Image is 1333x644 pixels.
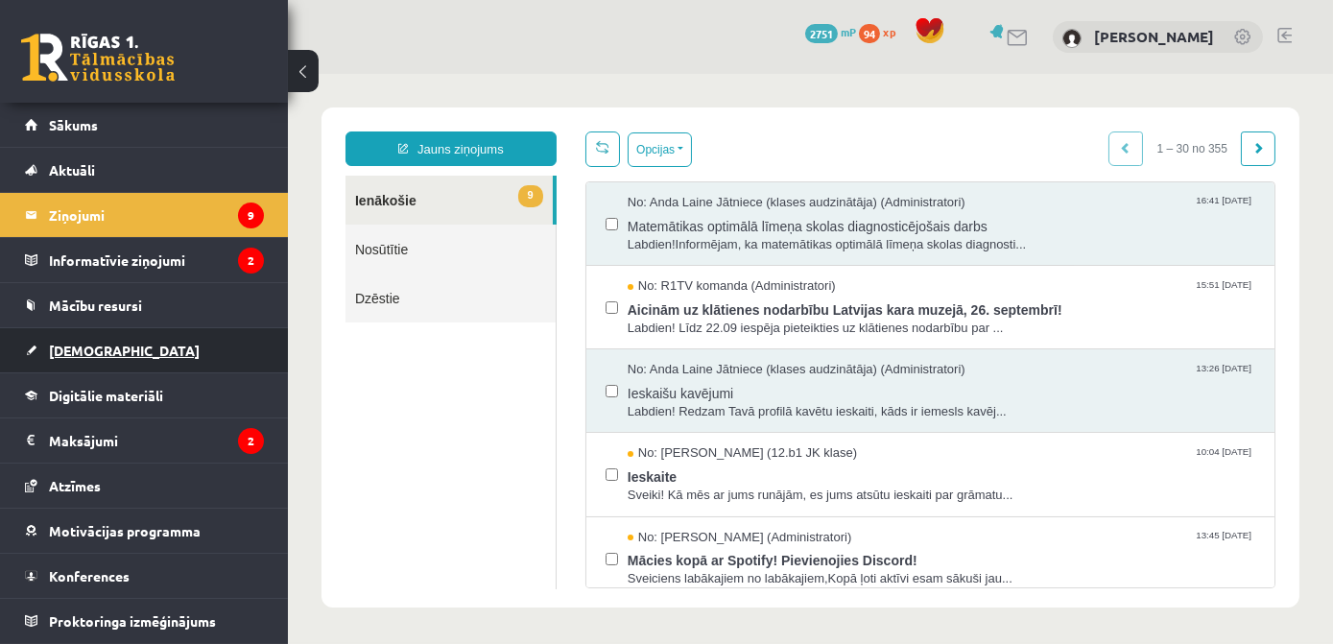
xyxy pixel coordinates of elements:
[49,612,216,630] span: Proktoringa izmēģinājums
[340,455,967,514] a: No: [PERSON_NAME] (Administratori) 13:45 [DATE] Mācies kopā ar Spotify! Pievienojies Discord! Sve...
[49,193,264,237] legend: Ziņojumi
[49,522,201,539] span: Motivācijas programma
[238,203,264,228] i: 9
[25,103,264,147] a: Sākums
[21,34,175,82] a: Rīgas 1. Tālmācības vidusskola
[340,138,967,162] span: Matemātikas optimālā līmeņa skolas diagnosticējošais darbs
[904,120,967,134] span: 16:41 [DATE]
[904,287,967,301] span: 13:26 [DATE]
[49,342,200,359] span: [DEMOGRAPHIC_DATA]
[340,413,967,431] span: Sveiki! Kā mēs ar jums runājām, es jums atsūtu ieskaiti par grāmatu...
[25,328,264,372] a: [DEMOGRAPHIC_DATA]
[340,287,967,346] a: No: Anda Laine Jātniece (klases audzinātāja) (Administratori) 13:26 [DATE] Ieskaišu kavējumi Labd...
[859,24,905,39] a: 94 xp
[340,246,967,264] span: Labdien! Līdz 22.09 iespēja pieteikties uz klātienes nodarbību par ...
[841,24,856,39] span: mP
[49,387,163,404] span: Digitālie materiāli
[340,203,967,263] a: No: R1TV komanda (Administratori) 15:51 [DATE] Aicinām uz klātienes nodarbību Latvijas kara muzej...
[25,464,264,508] a: Atzīmes
[49,161,95,179] span: Aktuāli
[340,222,967,246] span: Aicinām uz klātienes nodarbību Latvijas kara muzejā, 26. septembrī!
[340,370,569,389] span: No: [PERSON_NAME] (12.b1 JK klase)
[340,120,967,179] a: No: Anda Laine Jātniece (klases audzinātāja) (Administratori) 16:41 [DATE] Matemātikas optimālā l...
[340,120,678,138] span: No: Anda Laine Jātniece (klases audzinātāja) (Administratori)
[25,283,264,327] a: Mācību resursi
[25,373,264,417] a: Digitālie materiāli
[805,24,838,43] span: 2751
[859,24,880,43] span: 94
[25,599,264,643] a: Proktoringa izmēģinājums
[1062,29,1082,48] img: Džellija Audere
[340,329,967,347] span: Labdien! Redzam Tavā profilā kavētu ieskaiti, kāds ir iemesls kavēj...
[340,305,967,329] span: Ieskaišu kavējumi
[340,287,678,305] span: No: Anda Laine Jātniece (klases audzinātāja) (Administratori)
[49,567,130,584] span: Konferences
[25,193,264,237] a: Ziņojumi9
[855,58,954,92] span: 1 – 30 no 355
[340,370,967,430] a: No: [PERSON_NAME] (12.b1 JK klase) 10:04 [DATE] Ieskaite Sveiki! Kā mēs ar jums runājām, es jums ...
[58,151,268,200] a: Nosūtītie
[25,554,264,598] a: Konferences
[49,297,142,314] span: Mācību resursi
[904,370,967,385] span: 10:04 [DATE]
[340,203,548,222] span: No: R1TV komanda (Administratori)
[58,102,265,151] a: 9Ienākošie
[49,477,101,494] span: Atzīmes
[883,24,895,39] span: xp
[904,203,967,218] span: 15:51 [DATE]
[238,428,264,454] i: 2
[25,509,264,553] a: Motivācijas programma
[340,455,564,473] span: No: [PERSON_NAME] (Administratori)
[58,58,269,92] a: Jauns ziņojums
[49,238,264,282] legend: Informatīvie ziņojumi
[1094,27,1214,46] a: [PERSON_NAME]
[904,455,967,469] span: 13:45 [DATE]
[340,389,967,413] span: Ieskaite
[58,200,268,249] a: Dzēstie
[340,59,404,93] button: Opcijas
[25,238,264,282] a: Informatīvie ziņojumi2
[25,148,264,192] a: Aktuāli
[238,248,264,274] i: 2
[340,162,967,180] span: Labdien!Informējam, ka matemātikas optimālā līmeņa skolas diagnosti...
[49,418,264,463] legend: Maksājumi
[340,472,967,496] span: Mācies kopā ar Spotify! Pievienojies Discord!
[25,418,264,463] a: Maksājumi2
[340,496,967,514] span: Sveiciens labākajiem no labākajiem,Kopā ļoti aktīvi esam sākuši jau...
[805,24,856,39] a: 2751 mP
[49,116,98,133] span: Sākums
[230,111,255,133] span: 9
